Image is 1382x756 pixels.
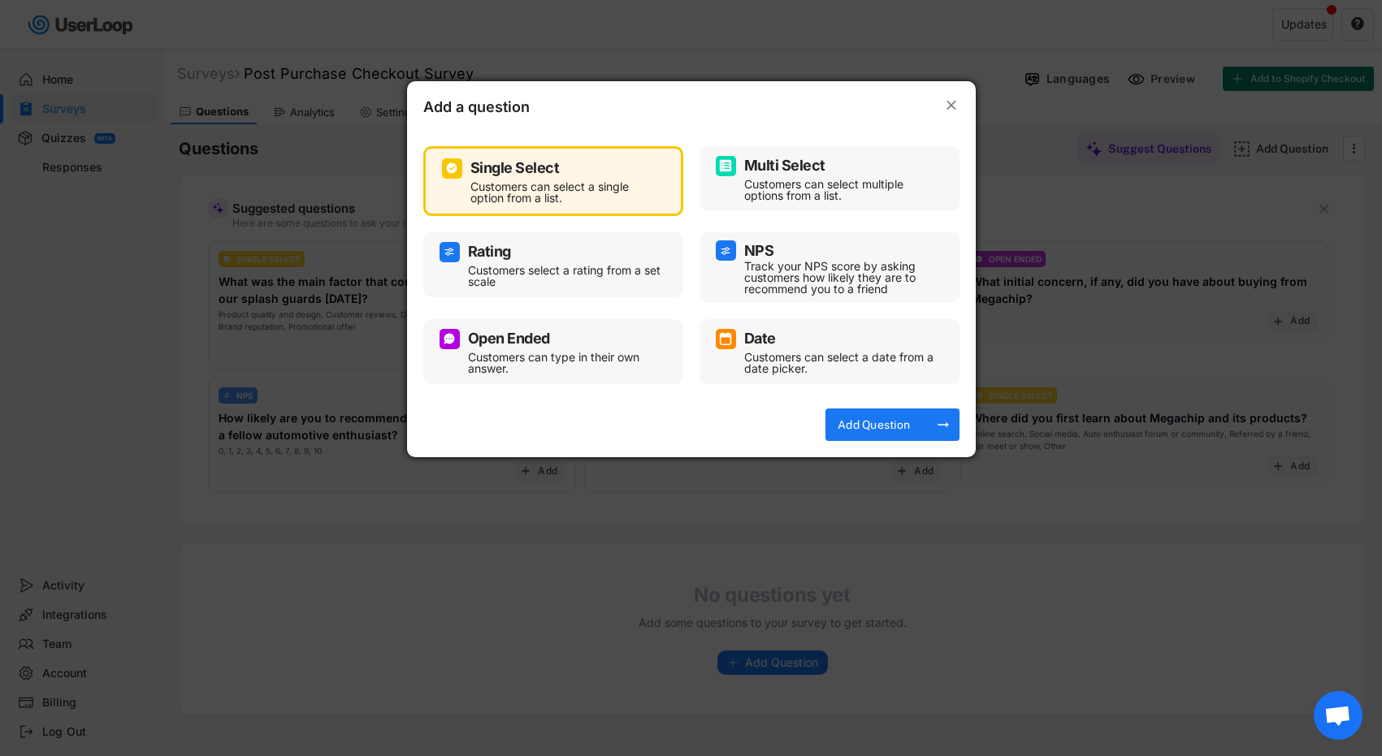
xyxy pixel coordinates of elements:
[423,97,586,122] div: Add a question
[744,352,939,374] div: Customers can select a date from a date picker.
[744,244,774,258] div: NPS
[744,331,776,346] div: Date
[834,417,915,432] div: Add Question
[468,352,663,374] div: Customers can type in their own answer.
[445,162,458,175] img: CircleTickMinorWhite.svg
[470,161,560,175] div: Single Select
[719,159,732,172] img: ListMajor.svg
[947,97,956,114] text: 
[719,244,732,257] img: AdjustIcon.svg
[468,244,511,259] div: Rating
[468,331,550,346] div: Open Ended
[468,265,663,287] div: Customers select a rating from a set scale
[1314,691,1363,740] div: Open chat
[744,158,825,173] div: Multi Select
[943,97,960,114] button: 
[719,332,732,345] img: CalendarMajor.svg
[744,261,939,295] div: Track your NPS score by asking customers how likely they are to recommend you to a friend
[443,245,456,258] img: AdjustIcon.svg
[470,181,661,204] div: Customers can select a single option from a list.
[744,179,939,201] div: Customers can select multiple options from a list.
[443,332,456,345] img: ConversationMinor.svg
[935,417,951,433] button: arrow_right_alt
